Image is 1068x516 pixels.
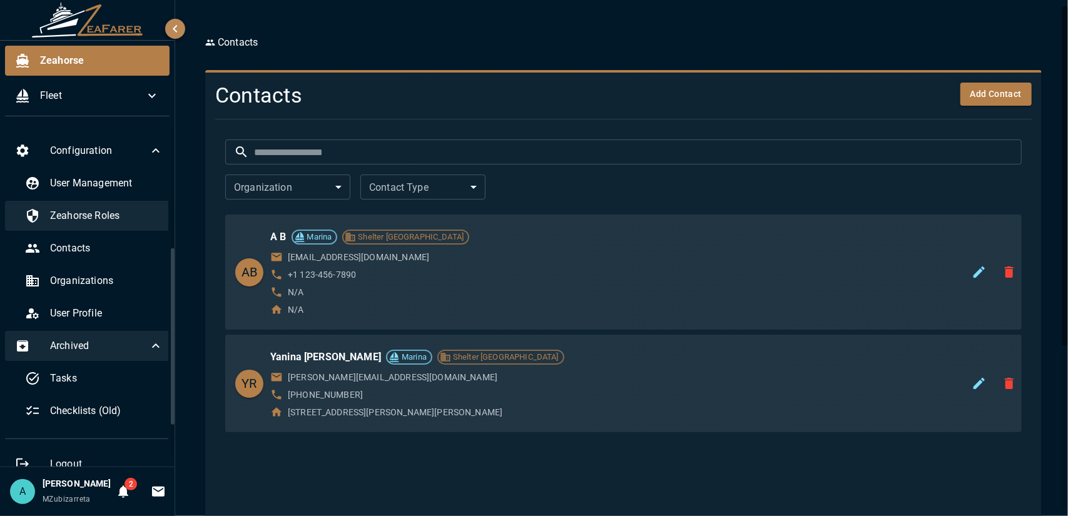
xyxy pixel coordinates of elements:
[960,83,1032,106] button: Add Contact
[40,53,160,68] span: Zeahorse
[205,35,1042,50] nav: breadcrumb
[353,231,468,243] span: Shelter [GEOGRAPHIC_DATA]
[50,338,148,353] span: Archived
[50,143,148,158] span: Configuration
[288,388,363,401] span: [PHONE_NUMBER]
[5,331,173,361] div: Archived
[288,371,497,383] span: [PERSON_NAME][EMAIL_ADDRESS][DOMAIN_NAME]
[967,371,992,396] button: edit
[303,231,337,243] span: Marina
[215,83,894,109] h4: Contacts
[43,477,111,491] h6: [PERSON_NAME]
[288,251,429,263] span: [EMAIL_ADDRESS][DOMAIN_NAME]
[40,88,145,103] span: Fleet
[15,233,173,263] div: Contacts
[50,371,163,386] span: Tasks
[997,260,1022,285] button: delete
[5,136,173,166] div: Configuration
[5,81,170,111] div: Fleet
[50,457,163,472] span: Logout
[50,176,163,191] span: User Management
[449,352,563,363] span: Shelter [GEOGRAPHIC_DATA]
[15,201,173,231] div: Zeahorse Roles
[270,348,381,366] span: Yanina [PERSON_NAME]
[146,479,171,504] button: Invitations
[50,241,163,256] span: Contacts
[967,260,992,285] button: edit
[235,370,263,398] div: YR
[111,479,136,504] button: Notifications
[397,352,431,363] span: Marina
[288,303,303,316] span: N/A
[205,35,258,50] p: Contacts
[5,46,170,76] div: Zeahorse
[10,479,35,504] div: A
[50,403,163,418] span: Checklists (Old)
[15,363,173,393] div: Tasks
[31,3,144,38] img: ZeaFarer Logo
[288,406,502,418] span: [STREET_ADDRESS][PERSON_NAME][PERSON_NAME]
[235,258,263,286] div: AB
[288,268,356,281] span: +1 123-456-7890
[50,306,163,321] span: User Profile
[437,350,564,365] div: Shelter [GEOGRAPHIC_DATA]
[5,449,173,479] div: Logout
[50,208,163,223] span: Zeahorse Roles
[15,298,173,328] div: User Profile
[50,273,163,288] span: Organizations
[342,230,469,245] div: Shelter [GEOGRAPHIC_DATA]
[43,495,91,503] span: MZubizarreta
[15,168,173,198] div: User Management
[288,286,303,298] span: N/A
[997,371,1022,396] button: delete
[270,228,286,246] span: A B
[15,266,173,296] div: Organizations
[125,478,137,490] span: 2
[15,396,173,426] div: Checklists (Old)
